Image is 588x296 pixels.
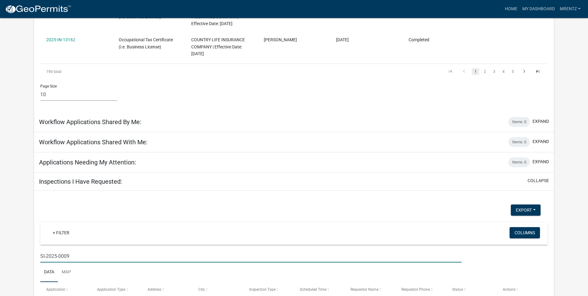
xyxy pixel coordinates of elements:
span: Application [46,287,65,292]
span: City [198,287,205,292]
div: Items: 0 [508,157,530,167]
button: Columns [510,227,540,238]
a: 2025-IN-13162 [46,37,75,42]
a: + Filter [48,227,74,238]
span: Status [452,287,463,292]
a: Map [58,262,75,282]
span: Requestor Name [351,287,378,292]
a: 2 [481,68,489,75]
input: Search for inspections [40,250,462,262]
li: page 4 [499,66,508,77]
a: Mrentz [557,3,583,15]
span: Requestor Phone [401,287,430,292]
a: 1 [472,68,479,75]
a: go to next page [518,68,530,75]
li: page 3 [489,66,499,77]
a: 5 [509,68,516,75]
button: expand [533,138,549,145]
button: Export [511,204,541,216]
span: Application Type [97,287,125,292]
li: page 2 [480,66,489,77]
div: 190 total [40,64,141,79]
li: page 5 [508,66,517,77]
span: Actions [503,287,515,292]
button: expand [533,159,549,165]
div: Items: 0 [508,137,530,147]
h5: Workflow Applications Shared By Me: [39,118,141,126]
a: 3 [490,68,498,75]
span: Completed [409,37,429,42]
a: go to first page [444,68,456,75]
div: Items: 0 [508,117,530,127]
a: 4 [500,68,507,75]
a: Home [502,3,520,15]
span: COUNTRY LIFE INSURANCE COMPANY | Effective Date: 01/01/2025 [191,37,245,56]
span: COUNTRY MUTUAL INSURANCE COMPANY | Effective Date: 01/01/2025 [191,7,238,26]
a: go to previous page [458,68,470,75]
span: Address [148,287,161,292]
span: 02/25/2025 [336,37,349,42]
button: collapse [528,177,549,184]
h5: Workflow Applications Shared With Me: [39,138,148,146]
li: page 1 [471,66,480,77]
a: Data [40,262,58,282]
span: Maitlyn Rentz [264,37,297,42]
span: Inspection Type [249,287,276,292]
span: Occupational Tax Certificate (i.e. Business License) [119,37,173,49]
h5: Inspections I Have Requested: [39,178,122,185]
h5: Applications Needing My Attention: [39,159,136,166]
a: go to last page [532,68,544,75]
span: Scheduled Time [300,287,326,292]
button: expand [533,118,549,125]
a: My Dashboard [520,3,557,15]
